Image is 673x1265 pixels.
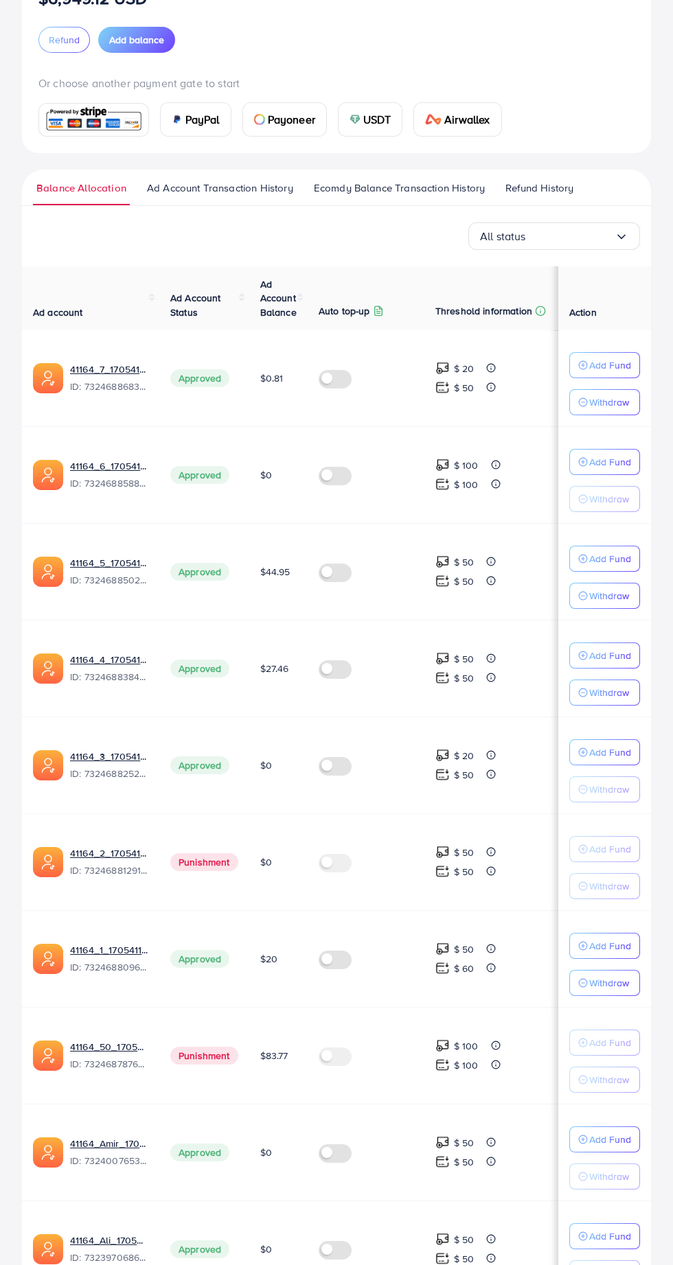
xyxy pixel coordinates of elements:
[589,781,629,798] p: Withdraw
[314,181,485,196] span: Ecomdy Balance Transaction History
[33,363,63,393] img: ic-ads-acc.e4c84228.svg
[589,588,629,604] p: Withdraw
[454,960,475,977] p: $ 60
[70,670,148,684] span: ID: 7324688384020971522
[569,1163,640,1189] button: Withdraw
[170,1240,229,1258] span: Approved
[38,27,90,53] button: Refund
[454,360,475,377] p: $ 20
[569,642,640,669] button: Add Fund
[569,1067,640,1093] button: Withdraw
[38,75,635,91] p: Or choose another payment gate to start
[569,305,597,319] span: Action
[569,389,640,415] button: Withdraw
[70,863,148,877] span: ID: 7324688129171161090
[260,952,277,966] span: $20
[435,1154,450,1169] img: top-up amount
[505,181,573,196] span: Refund History
[589,1228,631,1244] p: Add Fund
[170,853,238,871] span: Punishment
[70,1040,148,1054] a: 41164_50_1705411835308
[38,103,149,137] a: card
[70,1251,148,1264] span: ID: 7323970686710710274
[454,1038,479,1054] p: $ 100
[589,1071,629,1088] p: Withdraw
[185,111,220,128] span: PayPal
[569,546,640,572] button: Add Fund
[435,303,532,319] p: Threshold information
[170,291,221,318] span: Ad Account Status
[36,181,126,196] span: Balance Allocation
[350,114,361,125] img: card
[98,27,175,53] button: Add balance
[435,767,450,782] img: top-up amount
[454,380,475,396] p: $ 50
[70,573,148,587] span: ID: 7324688502950690817
[454,1231,475,1248] p: $ 50
[615,1203,663,1255] iframe: Chat
[569,970,640,996] button: Withdraw
[454,1154,475,1170] p: $ 50
[260,1242,272,1256] span: $0
[569,776,640,802] button: Withdraw
[43,105,144,135] img: card
[435,845,450,859] img: top-up amount
[454,476,479,493] p: $ 100
[70,653,148,684] div: <span class='underline'>41164_4_1705411928016</span></br>7324688384020971522
[170,950,229,968] span: Approved
[33,1041,63,1071] img: ic-ads-acc.e4c84228.svg
[589,938,631,954] p: Add Fund
[70,362,148,394] div: <span class='underline'>41164_7_1705411993030</span></br>7324688683850792962
[260,277,297,319] span: Ad Account Balance
[70,943,148,957] a: 41164_1_1705411864439
[260,371,284,385] span: $0.81
[589,878,629,894] p: Withdraw
[569,1126,640,1152] button: Add Fund
[589,1131,631,1148] p: Add Fund
[170,369,229,387] span: Approved
[260,1146,272,1159] span: $0
[454,767,475,783] p: $ 50
[569,486,640,512] button: Withdraw
[70,1040,148,1071] div: <span class='underline'>41164_50_1705411835308</span></br>7324687876048945154
[435,942,450,956] img: top-up amount
[454,941,475,958] p: $ 50
[70,750,148,781] div: <span class='underline'>41164_3_1705411907958</span></br>7324688252345532418
[147,181,293,196] span: Ad Account Transaction History
[435,574,450,588] img: top-up amount
[70,943,148,975] div: <span class='underline'>41164_1_1705411864439</span></br>7324688096598147074
[589,684,629,701] p: Withdraw
[454,1057,479,1073] p: $ 100
[70,653,148,666] a: 41164_4_1705411928016
[435,477,450,491] img: top-up amount
[569,933,640,959] button: Add Fund
[569,1030,640,1056] button: Add Fund
[33,557,63,587] img: ic-ads-acc.e4c84228.svg
[70,1233,148,1247] a: 41164_Ali_1705244840182
[109,33,164,47] span: Add balance
[435,651,450,666] img: top-up amount
[70,380,148,393] span: ID: 7324688683850792962
[70,767,148,780] span: ID: 7324688252345532418
[70,960,148,974] span: ID: 7324688096598147074
[70,1137,148,1150] a: 41164_Amir_1705253423644
[319,303,370,319] p: Auto top-up
[170,1144,229,1161] span: Approved
[454,651,475,667] p: $ 50
[70,1233,148,1265] div: <span class='underline'>41164_Ali_1705244840182</span></br>7323970686710710274
[454,573,475,590] p: $ 50
[454,844,475,861] p: $ 50
[363,111,391,128] span: USDT
[160,102,231,137] a: cardPayPal
[444,111,490,128] span: Airwallex
[589,357,631,373] p: Add Fund
[70,1137,148,1168] div: <span class='underline'>41164_Amir_1705253423644</span></br>7324007653422661633
[254,114,265,125] img: card
[569,1223,640,1249] button: Add Fund
[170,756,229,774] span: Approved
[454,554,475,570] p: $ 50
[589,975,629,991] p: Withdraw
[260,565,290,579] span: $44.95
[589,550,631,567] p: Add Fund
[33,1137,63,1168] img: ic-ads-acc.e4c84228.svg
